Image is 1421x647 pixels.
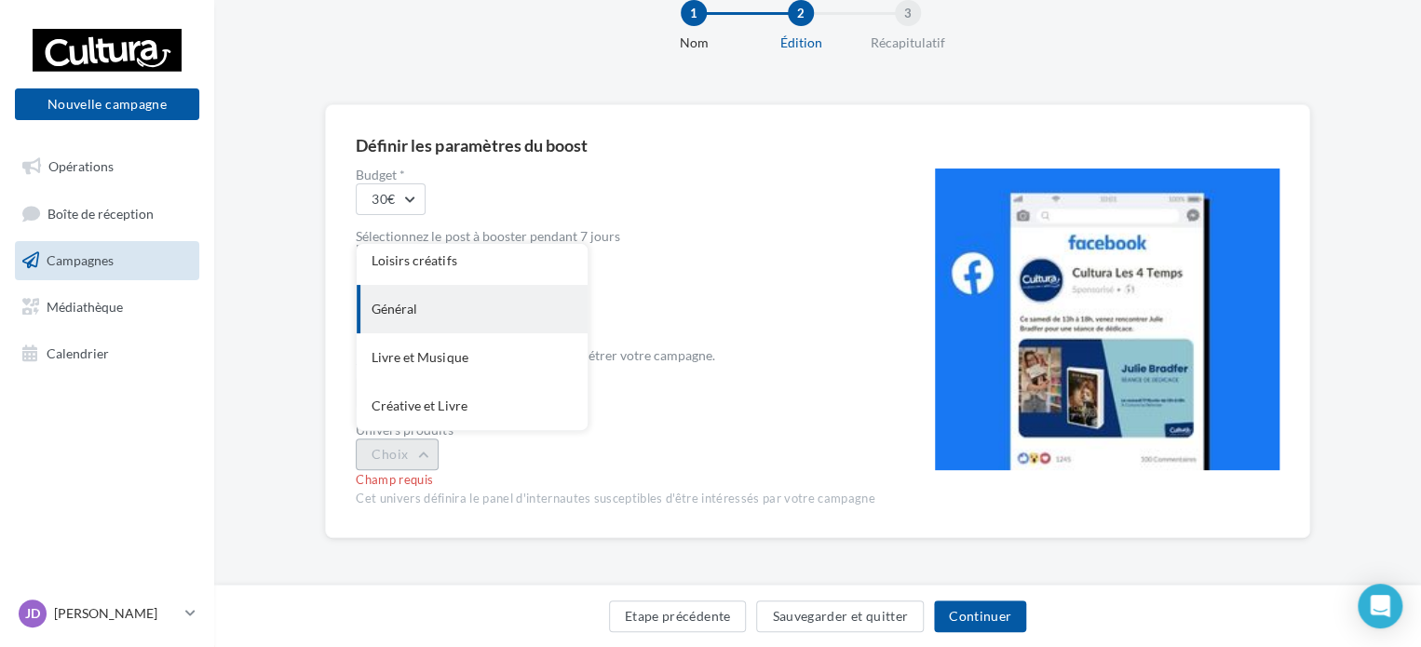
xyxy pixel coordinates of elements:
[356,349,874,362] div: Remplissez les informations pour paramétrer votre campagne.
[848,34,968,52] div: Récapitulatif
[357,236,588,285] div: Loisirs créatifs
[15,88,199,120] button: Nouvelle campagne
[15,596,199,631] a: JD [PERSON_NAME]
[356,362,874,375] div: Thématique du post *
[11,241,203,280] a: Campagnes
[357,333,588,382] div: Livre et Musique
[48,158,114,174] span: Opérations
[356,472,874,489] div: Champ requis
[356,424,874,437] div: Univers produits *
[356,303,874,316] div: Durée de diffusion *
[357,285,588,333] div: Général
[356,137,587,154] div: Définir les paramètres du boost
[11,147,203,186] a: Opérations
[356,168,874,182] label: Budget *
[47,252,114,268] span: Campagnes
[356,183,426,215] button: 30€
[356,491,874,507] div: Cet univers définira le panel d'internautes susceptibles d'être intéressés par votre campagne
[11,334,203,373] a: Calendrier
[47,344,109,360] span: Calendrier
[935,168,1279,470] img: operation-preview
[25,604,40,623] span: JD
[11,194,203,234] a: Boîte de réception
[1358,584,1402,628] div: Open Intercom Messenger
[356,438,439,470] button: Choix
[357,382,588,430] div: Créative et Livre
[47,205,154,221] span: Boîte de réception
[609,600,747,632] button: Etape précédente
[741,34,860,52] div: Édition
[756,600,924,632] button: Sauvegarder et quitter
[356,230,874,243] div: Sélectionnez le post à booster pendant 7 jours
[634,34,753,52] div: Nom
[54,604,178,623] p: [PERSON_NAME]
[356,303,874,332] span: 7 jours
[11,288,203,327] a: Médiathèque
[47,299,123,315] span: Médiathèque
[356,243,472,256] label: Début de diffusion *
[934,600,1026,632] button: Continuer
